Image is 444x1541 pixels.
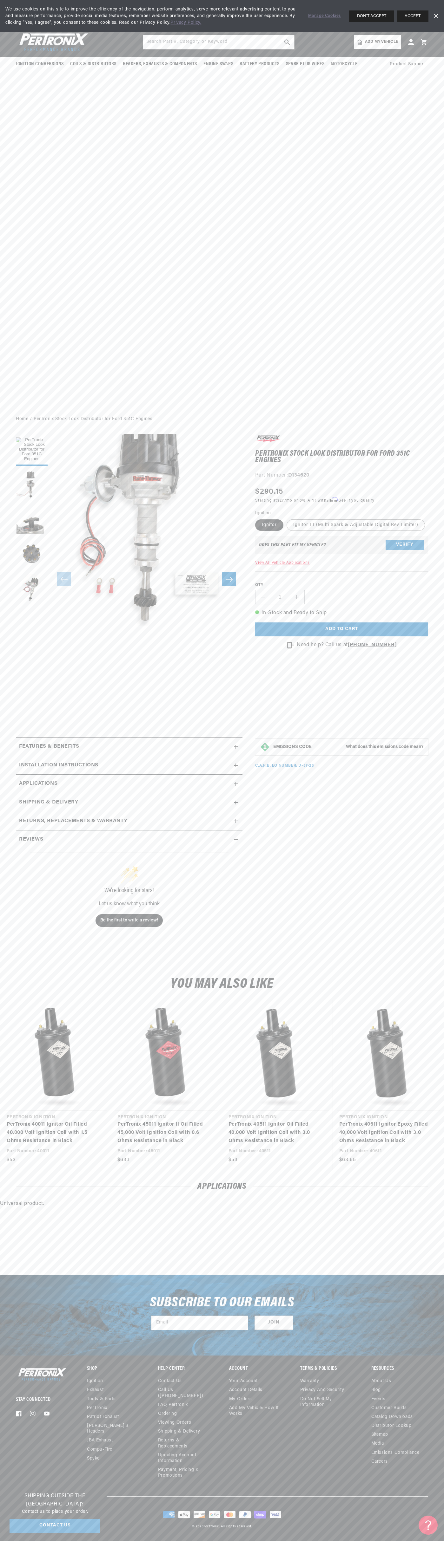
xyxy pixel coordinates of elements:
[16,775,242,793] a: Applications
[260,742,270,752] img: Emissions code
[229,1386,262,1395] a: Account details
[30,901,229,907] div: Let us know what you think
[10,1492,100,1508] h3: Shipping Outside the [GEOGRAPHIC_DATA]?
[288,473,309,478] strong: D134620
[158,1451,210,1466] a: Updating Account Information
[255,471,428,480] div: Part Number:
[34,416,152,423] a: PerTronix Stock Look Distributor for Ford 351C Engines
[16,434,242,725] media-gallery: Gallery Viewer
[16,830,242,849] summary: Reviews
[283,57,328,72] summary: Spark Plug Wires
[371,1439,384,1448] a: Media
[346,744,423,749] strong: What does this emissions code mean?
[300,1395,357,1409] a: Do not sell my information
[19,817,127,825] h2: Returns, Replacements & Warranty
[371,1421,412,1430] a: Distributor Lookup
[371,1413,413,1421] a: Catalog Downloads
[150,1297,295,1309] h3: Subscribe to our emails
[10,1519,100,1533] a: Contact Us
[339,499,374,503] a: See if you qualify - Learn more about Affirm Financing (opens in modal)
[255,497,374,504] p: Starting at /mo or 0% APR with .
[371,1378,391,1386] a: About Us
[371,1386,381,1395] a: Blog
[67,57,120,72] summary: Coils & Distributors
[170,20,201,25] a: Privacy Policy.
[277,499,284,503] span: $27
[7,1121,98,1145] a: PerTronix 40011 Ignitor Oil Filled 40,000 Volt Ignition Coil with 1.5 Ohms Resistance in Black
[229,1378,258,1386] a: Your account
[371,1395,386,1404] a: Events
[30,888,229,894] div: We’re looking for stars!
[16,1367,67,1382] img: Pertronix
[19,761,98,770] h2: Installation instructions
[16,504,48,536] button: Load image 3 in gallery view
[287,519,425,531] label: Ignitor III (Multi Spark & Adjustable Digital Rev Limiter)
[158,1418,191,1427] a: Viewing Orders
[371,1404,407,1413] a: Customer Builds
[273,744,312,749] strong: EMISSIONS CODE
[236,57,283,72] summary: Battery Products
[87,1445,112,1454] a: Compu-Fire
[87,1413,119,1421] a: Patriot Exhaust
[365,39,398,45] span: Add my vehicle
[255,510,271,517] legend: Ignition
[397,10,428,22] button: ACCEPT
[203,1525,219,1528] a: PerTronix
[19,743,79,751] h2: Features & Benefits
[158,1401,188,1409] a: FAQ Pertronix
[16,61,64,68] span: Ignition Conversions
[255,622,428,637] button: Add to cart
[229,1395,252,1404] a: My orders
[386,540,424,550] button: Verify
[16,574,48,605] button: Load image 5 in gallery view
[87,1395,116,1404] a: Tools & Parts
[16,31,89,53] img: Pertronix
[16,434,48,466] button: Load image 1 in gallery view
[10,1508,100,1515] p: Contact us to place your order.
[158,1436,210,1451] a: Returns & Replacements
[328,57,361,72] summary: Motorcycle
[229,1404,286,1418] a: Add My Vehicle: How It Works
[87,1454,100,1463] a: Spyke
[123,61,197,68] span: Headers, Exhausts & Components
[371,1457,388,1466] a: Careers
[255,519,283,531] label: Ignitor
[16,978,428,990] h2: You may also like
[255,763,314,769] p: C.A.R.B. EO Number: D-57-23
[16,416,428,423] nav: breadcrumbs
[203,61,233,68] span: Engine Swaps
[222,572,236,586] button: Slide right
[240,61,280,68] span: Battery Products
[371,1448,420,1457] a: Emissions compliance
[273,744,423,750] button: EMISSIONS CODEWhat does this emissions code mean?
[16,1183,428,1191] h2: Applications
[120,57,200,72] summary: Headers, Exhausts & Components
[87,1378,103,1386] a: Ignition
[16,539,48,570] button: Load image 4 in gallery view
[158,1386,210,1400] a: Call Us ([PHONE_NUMBER])
[19,780,57,788] span: Applications
[348,642,397,647] a: [PHONE_NUMBER]
[19,836,43,844] h2: Reviews
[16,469,48,501] button: Load image 2 in gallery view
[16,738,242,756] summary: Features & Benefits
[308,13,341,19] a: Manage Cookies
[300,1378,319,1386] a: Warranty
[229,1121,320,1145] a: PerTronix 40511 Ignitor Oil Filled 40,000 Volt Ignition Coil with 3.0 Ohms Resistance in Black
[151,1316,248,1330] input: Email
[255,582,428,588] label: QTY
[87,1404,107,1413] a: PerTronix
[96,914,163,927] button: Be the first to write a review!
[300,1386,344,1395] a: Privacy and Security
[70,61,116,68] span: Coils & Distributors
[259,543,326,548] div: Does This part fit My vehicle?
[390,57,428,72] summary: Product Support
[286,61,325,68] span: Spark Plug Wires
[255,486,283,497] span: $290.15
[158,1378,182,1386] a: Contact us
[280,35,294,49] button: search button
[16,1396,66,1403] p: Stay Connected
[16,756,242,775] summary: Installation instructions
[16,416,28,423] a: Home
